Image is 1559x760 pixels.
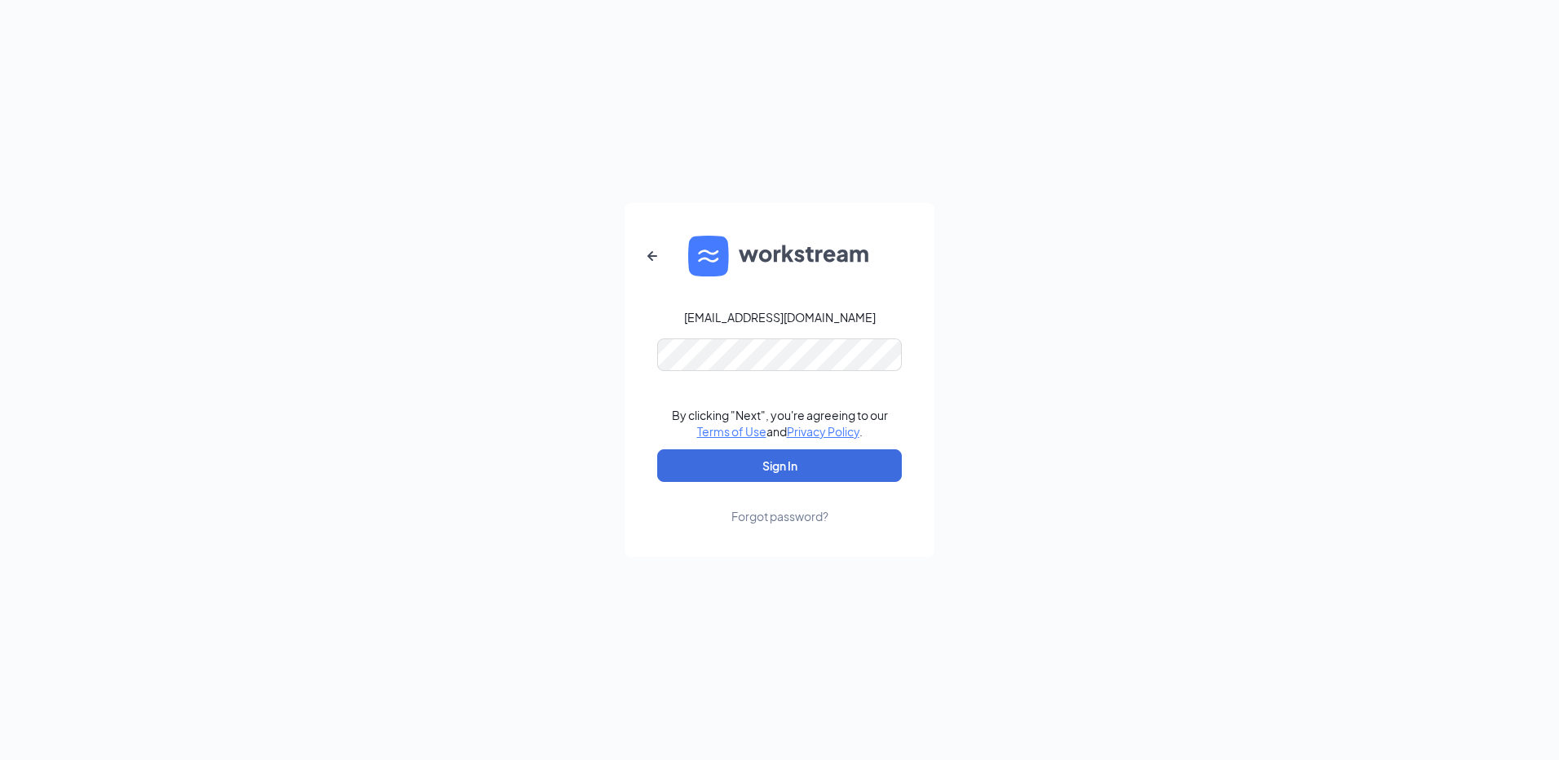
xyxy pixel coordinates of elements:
[643,246,662,266] svg: ArrowLeftNew
[731,508,828,524] div: Forgot password?
[731,482,828,524] a: Forgot password?
[697,424,766,439] a: Terms of Use
[633,236,672,276] button: ArrowLeftNew
[787,424,859,439] a: Privacy Policy
[688,236,871,276] img: WS logo and Workstream text
[657,449,902,482] button: Sign In
[672,407,888,440] div: By clicking "Next", you're agreeing to our and .
[684,309,876,325] div: [EMAIL_ADDRESS][DOMAIN_NAME]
